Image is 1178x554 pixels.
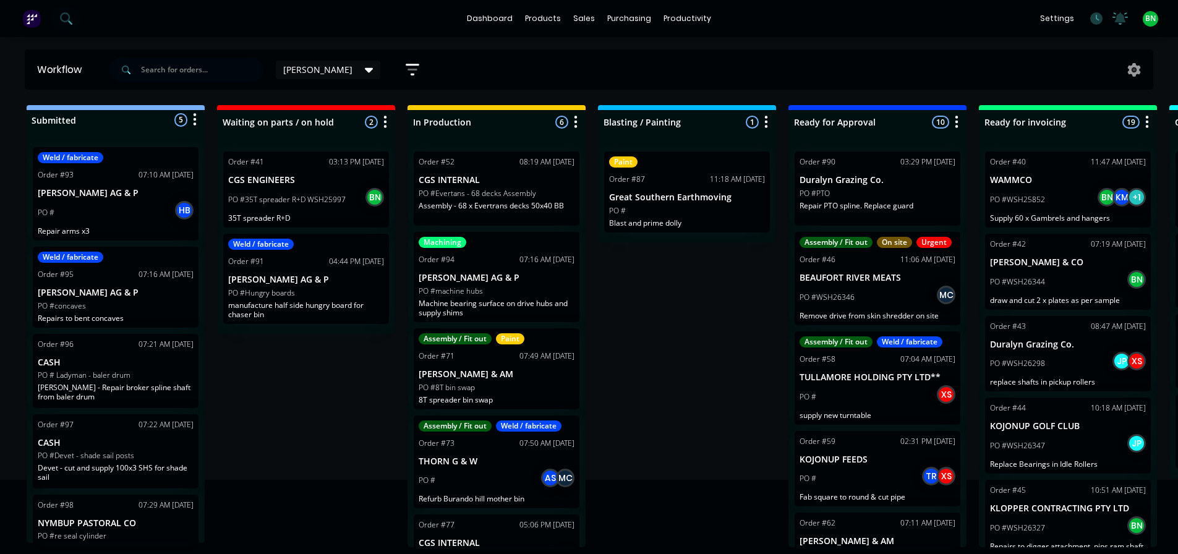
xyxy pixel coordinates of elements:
p: KLOPPER CONTRACTING PTY LTD [990,503,1146,514]
div: Order #42 [990,239,1026,250]
p: [PERSON_NAME] & CO [990,257,1146,268]
div: Order #4103:13 PM [DATE]CGS ENGINEERSPO #35T spreader R+D WSH25997BN35T spreader R+D [223,151,389,228]
div: BN [1098,188,1116,207]
div: 07:11 AM [DATE] [900,518,955,529]
p: BEAUFORT RIVER MEATS [800,273,955,283]
div: 03:13 PM [DATE] [329,156,384,168]
p: Blast and prime dolly [609,218,765,228]
p: PO #WSH26347 [990,440,1045,451]
div: 07:29 AM [DATE] [139,500,194,511]
div: XS [1127,352,1146,370]
p: PO #WSH26344 [990,276,1045,288]
div: 11:18 AM [DATE] [710,174,765,185]
p: CGS INTERNAL [419,175,574,185]
p: Machine bearing surface on drive hubs and supply shims [419,299,574,317]
p: draw and cut 2 x plates as per sample [990,296,1146,305]
div: Assembly / Fit outWeld / fabricateOrder #7307:50 AM [DATE]THORN G & WPO #ASMCRefurb Burando hill ... [414,415,579,509]
p: CASH [38,438,194,448]
div: 08:47 AM [DATE] [1091,321,1146,332]
p: [PERSON_NAME] AG & P [38,288,194,298]
div: sales [567,9,601,28]
p: PO #WSH26346 [800,292,855,303]
div: MC [556,469,574,487]
p: Great Southern Earthmoving [609,192,765,203]
p: Assembly - 68 x Evertrans decks 50x40 BB [419,201,574,210]
div: Workflow [37,62,88,77]
div: 07:19 AM [DATE] [1091,239,1146,250]
p: [PERSON_NAME] - Repair broker spline shaft from baler drum [38,383,194,401]
div: Assembly / Fit outPaintOrder #7107:49 AM [DATE][PERSON_NAME] & AMPO #8T bin swap8T spreader bin swap [414,328,579,409]
p: PO #Devet - shade sail posts [38,450,134,461]
div: 05:06 PM [DATE] [519,519,574,531]
div: 07:49 AM [DATE] [519,351,574,362]
p: Fab square to round & cut pipe [800,492,955,501]
div: BN [1127,516,1146,535]
div: Assembly / Fit out [800,336,873,347]
div: Order #93 [38,169,74,181]
p: supply new turntable [800,411,955,420]
div: Order #90 [800,156,835,168]
p: Replace Bearings in Idle Rollers [990,459,1146,469]
div: 02:31 PM [DATE] [900,436,955,447]
span: [PERSON_NAME] [283,63,352,76]
div: 03:29 PM [DATE] [900,156,955,168]
img: Factory [22,9,41,28]
p: PO # [800,473,816,484]
div: 08:19 AM [DATE] [519,156,574,168]
p: CGS ENGINEERS [228,175,384,185]
p: PO #35T spreader R+D WSH25997 [228,194,346,205]
div: XS [937,467,955,485]
p: CASH [38,357,194,368]
div: Order #98 [38,500,74,511]
div: Weld / fabricateOrder #9104:44 PM [DATE][PERSON_NAME] AG & PPO #Hungry boardsmanufacture half sid... [223,234,389,324]
p: PO #8T bin swap [419,382,475,393]
div: Order #97 [38,419,74,430]
p: PO #PTO [800,188,830,199]
p: TULLAMORE HOLDING PTY LTD** [800,372,955,383]
div: TR [922,467,941,485]
p: KOJONUP FEEDS [800,454,955,465]
div: Order #9707:22 AM [DATE]CASHPO #Devet - shade sail postsDevet - cut and supply 100x3 SHS for shad... [33,414,198,488]
div: BN [365,188,384,207]
p: manufacture half side hungry board for chaser bin [228,300,384,319]
div: 10:51 AM [DATE] [1091,485,1146,496]
div: Weld / fabricate [496,420,561,432]
div: Order #87 [609,174,645,185]
div: Order #62 [800,518,835,529]
div: Weld / fabricateOrder #9507:16 AM [DATE][PERSON_NAME] AG & PPO #concavesRepairs to bent concaves [33,247,198,328]
p: Repairs to bent concaves [38,313,194,323]
div: AS [541,469,560,487]
p: 8T spreader bin swap [419,395,574,404]
div: Order #52 [419,156,455,168]
div: Weld / fabricate [877,336,942,347]
a: dashboard [461,9,519,28]
div: Order #58 [800,354,835,365]
div: Order #4410:18 AM [DATE]KOJONUP GOLF CLUBPO #WSH26347JPReplace Bearings in Idle Rollers [985,398,1151,474]
div: HB [175,201,194,219]
div: Weld / fabricateOrder #9307:10 AM [DATE][PERSON_NAME] AG & PPO #HBRepair arms x3 [33,147,198,241]
p: PO # [38,207,54,218]
div: Urgent [916,237,952,248]
p: [PERSON_NAME] & AM [419,369,574,380]
div: Order #91 [228,256,264,267]
div: Order #73 [419,438,455,449]
div: Weld / fabricate [228,239,294,250]
p: [PERSON_NAME] AG & P [419,273,574,283]
div: Order #95 [38,269,74,280]
div: 11:47 AM [DATE] [1091,156,1146,168]
div: 07:21 AM [DATE] [139,339,194,350]
div: Order #5902:31 PM [DATE]KOJONUP FEEDSPO #TRXSFab square to round & cut pipe [795,431,960,507]
div: settings [1034,9,1080,28]
div: Assembly / Fit outOn siteUrgentOrder #4611:06 AM [DATE]BEAUFORT RIVER MEATSPO #WSH26346MCRemove d... [795,232,960,325]
div: JP [1127,434,1146,453]
p: WAMMCO [990,175,1146,185]
div: Order #45 [990,485,1026,496]
div: BN [1127,270,1146,289]
div: Assembly / Fit out [419,420,492,432]
div: Weld / fabricate [38,152,103,163]
p: [PERSON_NAME] AG & P [38,188,194,198]
p: PO # [419,475,435,486]
div: Order #4207:19 AM [DATE][PERSON_NAME] & COPO #WSH26344BNdraw and cut 2 x plates as per sample [985,234,1151,310]
p: PO #Hungry boards [228,288,295,299]
div: Assembly / Fit out [800,237,873,248]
